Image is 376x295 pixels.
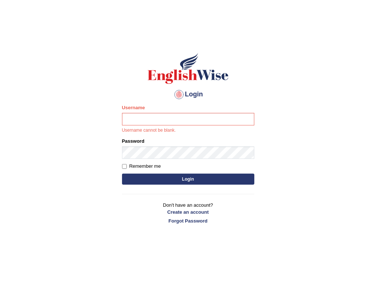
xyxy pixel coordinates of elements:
button: Login [122,174,254,185]
p: Don't have an account? [122,202,254,224]
a: Create an account [122,209,254,216]
p: Username cannot be blank. [122,127,254,134]
label: Password [122,138,144,145]
img: Logo of English Wise sign in for intelligent practice with AI [146,52,230,85]
a: Forgot Password [122,217,254,224]
label: Remember me [122,163,161,170]
h4: Login [122,89,254,100]
label: Username [122,104,145,111]
input: Remember me [122,164,127,169]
